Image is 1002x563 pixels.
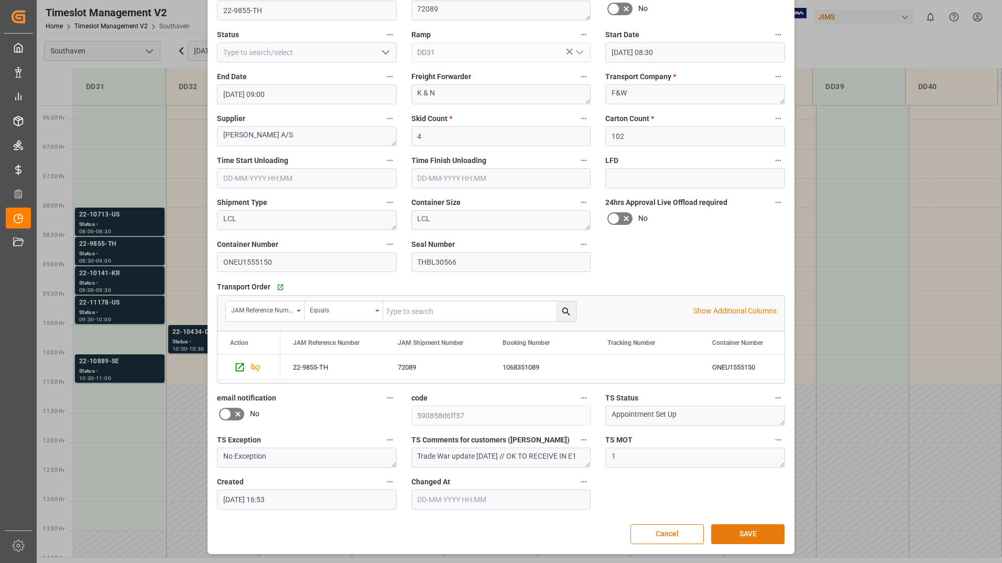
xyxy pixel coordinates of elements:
button: TS MOT [771,433,785,447]
span: Supplier [217,113,245,124]
textarea: Trade War update [DATE] // OK TO RECEIVE IN E1 [411,448,591,468]
textarea: Appointment Set Up [605,406,785,426]
button: Created [383,475,397,489]
button: search button [556,301,576,321]
button: Start Date [771,28,785,41]
div: 22-9855-TH [280,355,385,380]
button: Time Start Unloading [383,154,397,167]
div: ONEU1555150 [700,355,804,380]
span: No [638,3,648,14]
button: Seal Number [577,237,591,251]
span: Container Size [411,197,461,208]
button: TS Comments for customers ([PERSON_NAME]) [577,433,591,447]
input: DD-MM-YYYY HH:MM [217,490,397,510]
span: TS Status [605,393,638,404]
span: Ramp [411,29,431,40]
button: code [577,391,591,405]
button: Shipment Type [383,196,397,209]
input: DD-MM-YYYY HH:MM [605,42,785,62]
input: Type to search/select [411,42,591,62]
span: Status [217,29,239,40]
input: Type to search/select [217,42,397,62]
button: Supplier [383,112,397,125]
span: code [411,393,428,404]
textarea: 72089 [411,1,591,20]
button: TS Status [771,391,785,405]
button: open menu [377,45,393,61]
span: email notification [217,393,276,404]
textarea: K & N [411,84,591,104]
span: Time Finish Unloading [411,155,486,166]
span: Changed At [411,477,450,488]
span: Time Start Unloading [217,155,288,166]
span: Freight Forwarder [411,71,471,82]
button: Time Finish Unloading [577,154,591,167]
textarea: F&W [605,84,785,104]
button: Carton Count * [771,112,785,125]
span: TS Exception [217,435,261,446]
input: DD-MM-YYYY HH:MM [217,84,397,104]
span: Tracking Number [607,339,655,347]
button: Cancel [630,524,704,544]
span: No [638,213,648,224]
button: email notification [383,391,397,405]
span: TS Comments for customers ([PERSON_NAME]) [411,435,570,446]
div: Action [230,339,248,347]
button: End Date [383,70,397,83]
span: Shipment Type [217,197,267,208]
textarea: 1 [605,448,785,468]
span: Container Number [217,239,278,250]
button: Skid Count * [577,112,591,125]
button: TS Exception [383,433,397,447]
textarea: LCL [217,210,397,230]
div: 72089 [385,355,490,380]
button: 24hrs Approval Live Offload required [771,196,785,209]
div: Equals [310,303,372,315]
button: open menu [226,301,304,321]
input: Type to search [383,301,576,321]
button: Status [383,28,397,41]
button: LFD [771,154,785,167]
div: JAM Reference Number [231,303,293,315]
button: Transport Company * [771,70,785,83]
button: Container Size [577,196,591,209]
span: End Date [217,71,247,82]
span: Transport Company [605,71,676,82]
input: DD-MM-YYYY HH:MM [411,490,591,510]
button: Ramp [577,28,591,41]
span: LFD [605,155,618,166]
span: Skid Count [411,113,452,124]
p: Show Additional Columns [693,306,777,317]
span: JAM Reference Number [293,339,360,347]
span: Carton Count [605,113,654,124]
span: TS MOT [605,435,633,446]
span: JAM Shipment Number [398,339,463,347]
div: Press SPACE to select this row. [217,355,280,380]
span: Transport Order [217,281,270,293]
span: Seal Number [411,239,455,250]
input: DD-MM-YYYY HH:MM [411,168,591,188]
input: DD-MM-YYYY HH:MM [217,168,397,188]
button: SAVE [711,524,785,544]
span: Created [217,477,244,488]
button: Container Number [383,237,397,251]
span: 24hrs Approval Live Offload required [605,197,727,208]
span: Start Date [605,29,639,40]
span: No [250,408,259,419]
textarea: [PERSON_NAME] A/S [217,126,397,146]
span: Booking Number [503,339,550,347]
button: Changed At [577,475,591,489]
textarea: LCL [411,210,591,230]
span: Container Number [712,339,763,347]
div: 1068351089 [490,355,595,380]
button: Freight Forwarder [577,70,591,83]
textarea: No Exception [217,448,397,468]
button: open menu [304,301,383,321]
button: open menu [571,45,587,61]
